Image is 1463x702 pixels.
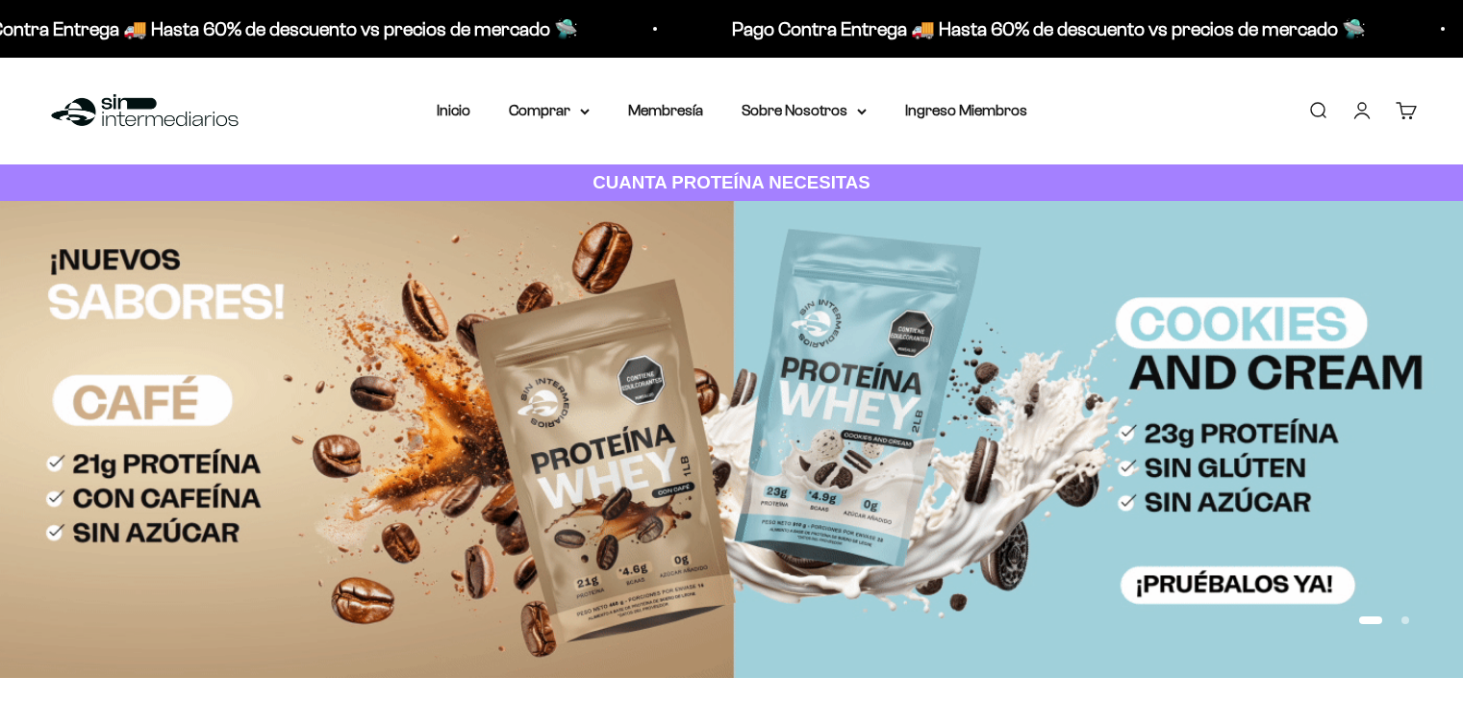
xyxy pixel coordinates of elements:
strong: CUANTA PROTEÍNA NECESITAS [593,172,870,192]
summary: Comprar [509,98,590,123]
a: Inicio [437,102,470,118]
a: Ingreso Miembros [905,102,1027,118]
summary: Sobre Nosotros [742,98,867,123]
a: Membresía [628,102,703,118]
p: Pago Contra Entrega 🚚 Hasta 60% de descuento vs precios de mercado 🛸 [730,13,1364,44]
